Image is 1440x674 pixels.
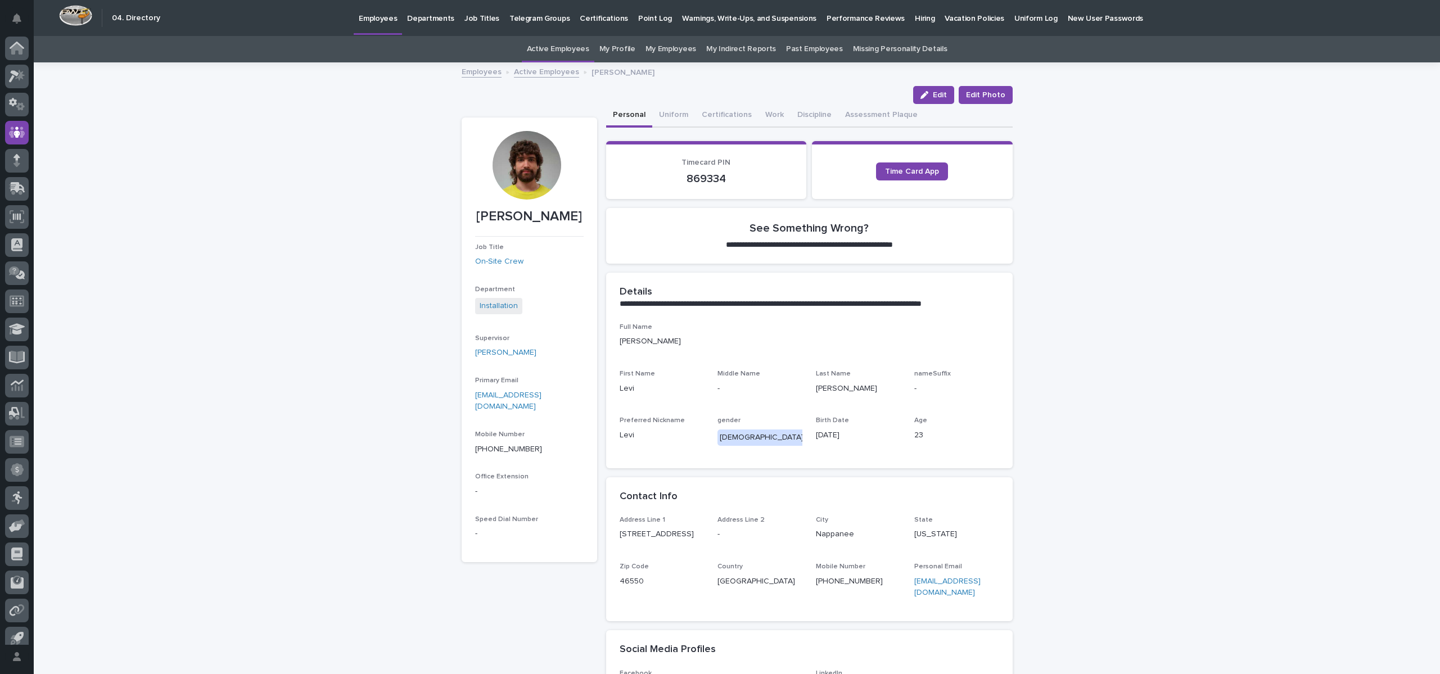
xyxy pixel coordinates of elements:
span: State [914,517,933,523]
p: [DATE] [816,429,901,441]
p: [PERSON_NAME] [816,383,901,395]
button: Assessment Plaque [838,104,924,128]
a: [EMAIL_ADDRESS][DOMAIN_NAME] [914,577,981,597]
span: Supervisor [475,335,509,342]
a: [PERSON_NAME] [475,347,536,359]
button: Certifications [695,104,759,128]
a: Active Employees [514,65,579,78]
p: 869334 [620,172,793,186]
p: Nappanee [816,528,901,540]
a: My Profile [599,36,635,62]
span: Full Name [620,324,652,331]
span: Department [475,286,515,293]
span: Preferred Nickname [620,417,685,424]
p: [PERSON_NAME] [592,65,654,78]
h2: 04. Directory [112,13,160,23]
p: 23 [914,429,999,441]
p: - [717,528,802,540]
p: [STREET_ADDRESS] [620,528,705,540]
p: Levi [620,429,705,441]
span: First Name [620,370,655,377]
a: [EMAIL_ADDRESS][DOMAIN_NAME] [475,391,541,411]
a: On-Site Crew [475,256,523,268]
h2: See Something Wrong? [750,221,869,235]
a: [PHONE_NUMBER] [475,445,542,453]
p: [US_STATE] [914,528,999,540]
h2: Details [620,286,652,298]
span: Timecard PIN [681,159,730,166]
span: Zip Code [620,563,649,570]
span: Time Card App [885,168,939,175]
a: My Employees [645,36,696,62]
span: Birth Date [816,417,849,424]
span: Edit [933,91,947,99]
div: [DEMOGRAPHIC_DATA] [717,429,806,446]
p: Levi [620,383,705,395]
span: Middle Name [717,370,760,377]
button: Personal [606,104,652,128]
button: Work [759,104,791,128]
p: - [475,528,584,540]
p: - [717,383,802,395]
span: City [816,517,828,523]
button: Edit Photo [959,86,1013,104]
span: Address Line 2 [717,517,765,523]
span: Job Title [475,244,504,251]
a: Past Employees [786,36,843,62]
span: Primary Email [475,377,518,384]
h2: Social Media Profiles [620,644,716,656]
p: [GEOGRAPHIC_DATA] [717,576,802,587]
span: Country [717,563,743,570]
img: Workspace Logo [59,5,92,26]
button: Edit [913,86,954,104]
p: 46550 [620,576,705,587]
button: Discipline [791,104,838,128]
span: Address Line 1 [620,517,665,523]
a: Installation [480,300,518,312]
span: Age [914,417,927,424]
span: Personal Email [914,563,962,570]
a: Missing Personality Details [853,36,947,62]
a: [PHONE_NUMBER] [816,577,883,585]
span: Edit Photo [966,89,1005,101]
a: Employees [462,65,502,78]
span: Speed Dial Number [475,516,538,523]
div: Notifications [14,13,29,31]
a: Time Card App [876,162,948,180]
a: Active Employees [527,36,589,62]
span: nameSuffix [914,370,951,377]
span: gender [717,417,741,424]
span: Mobile Number [475,431,525,438]
p: [PERSON_NAME] [475,209,584,225]
a: My Indirect Reports [706,36,776,62]
span: Office Extension [475,473,529,480]
span: Mobile Number [816,563,865,570]
button: Notifications [5,7,29,30]
span: Last Name [816,370,851,377]
h2: Contact Info [620,491,678,503]
p: [PERSON_NAME] [620,336,999,347]
p: - [914,383,999,395]
button: Uniform [652,104,695,128]
p: - [475,486,584,497]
